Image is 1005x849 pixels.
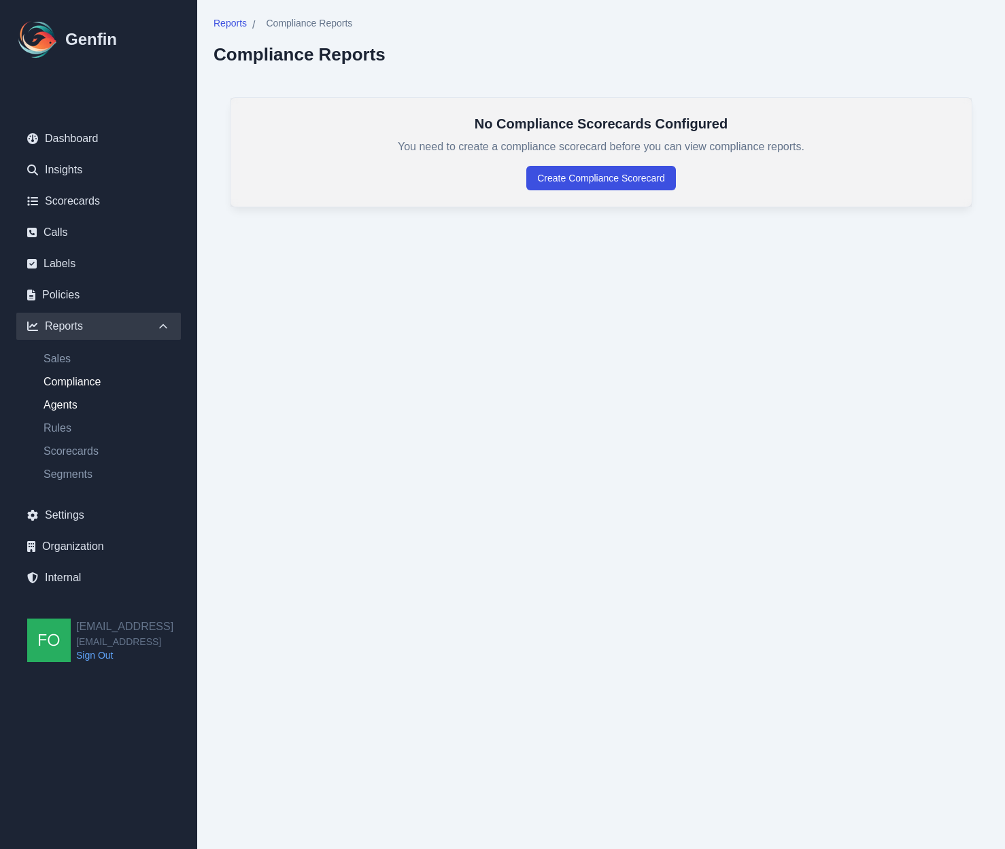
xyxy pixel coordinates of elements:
[252,17,255,33] span: /
[33,397,181,413] a: Agents
[16,156,181,184] a: Insights
[266,16,352,30] span: Compliance Reports
[16,564,181,591] a: Internal
[16,219,181,246] a: Calls
[16,18,60,61] img: Logo
[214,44,386,65] h2: Compliance Reports
[16,188,181,215] a: Scorecards
[27,619,71,662] img: founders@genfin.ai
[16,250,181,277] a: Labels
[16,281,181,309] a: Policies
[33,374,181,390] a: Compliance
[526,166,676,190] a: Create Compliance Scorecard
[16,502,181,529] a: Settings
[16,313,181,340] div: Reports
[214,16,247,33] a: Reports
[33,466,181,483] a: Segments
[76,619,173,635] h2: [EMAIL_ADDRESS]
[247,139,955,155] p: You need to create a compliance scorecard before you can view compliance reports.
[33,420,181,436] a: Rules
[65,29,117,50] h1: Genfin
[247,114,955,133] h3: No Compliance Scorecards Configured
[33,351,181,367] a: Sales
[76,635,173,648] span: [EMAIL_ADDRESS]
[76,648,173,662] a: Sign Out
[214,16,247,30] span: Reports
[16,533,181,560] a: Organization
[16,125,181,152] a: Dashboard
[33,443,181,460] a: Scorecards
